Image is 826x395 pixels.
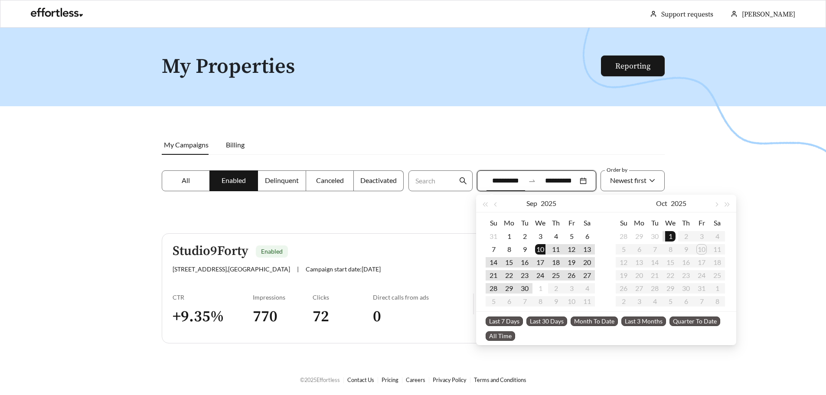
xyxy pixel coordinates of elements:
td: 2025-09-08 [501,243,517,256]
h3: 770 [253,307,313,326]
div: 6 [582,231,592,242]
td: 2025-09-28 [616,230,631,243]
button: Sep [526,195,537,212]
td: 2025-09-07 [486,243,501,256]
td: 2025-09-06 [579,230,595,243]
th: Su [616,216,631,230]
span: search [459,177,467,185]
a: Studio9FortyEnabled[STREET_ADDRESS],[GEOGRAPHIC_DATA]|Campaign start date:[DATE]Download campaign... [162,233,665,343]
th: Fr [564,216,579,230]
div: Impressions [253,294,313,301]
td: 2025-09-15 [501,256,517,269]
span: All [182,176,190,184]
div: 25 [551,270,561,281]
span: Newest first [610,176,646,184]
th: We [532,216,548,230]
td: 2025-09-13 [579,243,595,256]
td: 2025-09-23 [517,269,532,282]
img: line [473,294,474,314]
div: 28 [618,231,629,242]
span: Enabled [222,176,246,184]
td: 2025-09-24 [532,269,548,282]
span: Deactivated [360,176,397,184]
td: 2025-09-18 [548,256,564,269]
td: 2025-09-17 [532,256,548,269]
td: 2025-09-22 [501,269,517,282]
button: 2025 [541,195,556,212]
span: | [297,265,299,273]
div: Direct calls from ads [373,294,473,301]
span: Delinquent [265,176,299,184]
div: 30 [519,283,530,294]
button: Oct [656,195,667,212]
td: 2025-09-30 [517,282,532,295]
td: 2025-09-11 [548,243,564,256]
div: 18 [551,257,561,268]
button: Reporting [601,55,665,76]
div: 29 [504,283,514,294]
span: All Time [486,331,515,341]
td: 2025-09-03 [532,230,548,243]
div: 19 [566,257,577,268]
div: 31 [488,231,499,242]
td: 2025-09-30 [647,230,663,243]
th: Th [548,216,564,230]
td: 2025-09-09 [517,243,532,256]
th: Sa [709,216,725,230]
div: 4 [551,231,561,242]
td: 2025-09-26 [564,269,579,282]
span: [STREET_ADDRESS] , [GEOGRAPHIC_DATA] [173,265,290,273]
td: 2025-09-29 [631,230,647,243]
th: Tu [647,216,663,230]
span: Last 30 Days [526,317,567,326]
th: Th [678,216,694,230]
td: 2025-09-04 [548,230,564,243]
div: 21 [488,270,499,281]
div: 13 [582,244,592,255]
div: 24 [535,270,545,281]
th: Fr [694,216,709,230]
h3: 0 [373,307,473,326]
div: 9 [519,244,530,255]
div: 1 [535,283,545,294]
div: 23 [519,270,530,281]
td: 2025-09-02 [517,230,532,243]
td: 2025-09-25 [548,269,564,282]
td: 2025-08-31 [486,230,501,243]
th: Su [486,216,501,230]
h3: 72 [313,307,373,326]
div: 10 [535,244,545,255]
div: 27 [582,270,592,281]
h3: + 9.35 % [173,307,253,326]
td: 2025-10-01 [663,230,678,243]
div: 29 [634,231,644,242]
td: 2025-09-28 [486,282,501,295]
div: 15 [504,257,514,268]
button: 2025 [671,195,686,212]
div: 17 [535,257,545,268]
a: Reporting [615,61,650,71]
span: Canceled [316,176,344,184]
span: Enabled [261,248,283,255]
th: We [663,216,678,230]
span: Billing [226,140,245,149]
div: Clicks [313,294,373,301]
th: Sa [579,216,595,230]
div: 2 [519,231,530,242]
td: 2025-09-29 [501,282,517,295]
td: 2025-09-12 [564,243,579,256]
span: Last 7 Days [486,317,523,326]
span: Month To Date [571,317,618,326]
td: 2025-10-01 [532,282,548,295]
a: Support requests [661,10,713,19]
div: 3 [535,231,545,242]
div: 1 [504,231,514,242]
div: CTR [173,294,253,301]
div: 12 [566,244,577,255]
span: Quarter To Date [669,317,720,326]
div: 22 [504,270,514,281]
span: swap-right [528,177,536,185]
div: 8 [504,244,514,255]
th: Mo [631,216,647,230]
div: 11 [551,244,561,255]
